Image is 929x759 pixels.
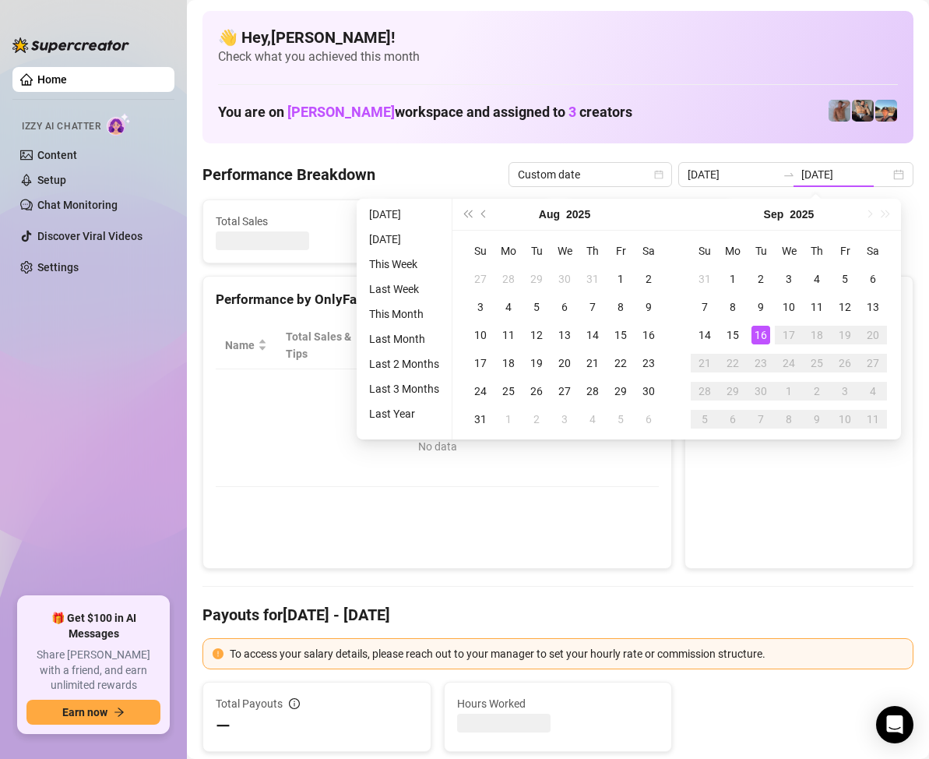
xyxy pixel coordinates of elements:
div: Sales by OnlyFans Creator [698,289,900,310]
a: Content [37,149,77,161]
span: Messages Sent [578,213,720,230]
span: Total Payouts [216,695,283,712]
span: Share [PERSON_NAME] with a friend, and earn unlimited rewards [26,648,160,694]
img: George [852,100,874,122]
img: logo-BBDzfeDw.svg [12,37,129,53]
button: Earn nowarrow-right [26,700,160,725]
img: Zach [875,100,897,122]
th: Sales / Hour [476,322,555,369]
span: Active Chats [396,213,538,230]
h4: Payouts for [DATE] - [DATE] [202,604,913,626]
th: Total Sales & Tips [276,322,375,369]
span: to [783,168,795,181]
th: Chat Conversion [556,322,660,369]
h4: 👋 Hey, [PERSON_NAME] ! [218,26,898,48]
div: Performance by OnlyFans Creator [216,289,659,310]
div: No data [231,438,643,455]
img: Joey [829,100,850,122]
input: End date [801,166,890,183]
span: Total Sales [216,213,357,230]
span: Earn now [62,706,107,718]
span: Chat Conversion [565,328,638,362]
span: Sales / Hour [485,328,533,362]
h1: You are on workspace and assigned to creators [218,104,632,121]
span: 🎁 Get $100 in AI Messages [26,611,160,641]
div: Open Intercom Messenger [876,706,913,743]
span: 3 [568,104,576,120]
h4: Performance Breakdown [202,164,375,185]
span: exclamation-circle [213,648,223,659]
a: Settings [37,261,79,274]
div: To access your salary details, please reach out to your manager to set your hourly rate or commis... [230,645,903,662]
a: Chat Monitoring [37,199,118,211]
th: Name [216,322,276,369]
span: calendar [654,170,663,179]
span: — [216,714,230,739]
span: [PERSON_NAME] [287,104,395,120]
span: Custom date [518,163,663,186]
span: info-circle [289,698,300,709]
span: swap-right [783,168,795,181]
a: Home [37,73,67,86]
span: Check what you achieved this month [218,48,898,65]
span: Hours Worked [457,695,660,712]
a: Setup [37,174,66,186]
img: AI Chatter [107,113,131,136]
span: arrow-right [114,707,125,718]
input: Start date [688,166,776,183]
span: Total Sales & Tips [286,328,353,362]
span: Izzy AI Chatter [22,119,100,134]
a: Discover Viral Videos [37,230,143,242]
span: Name [225,337,255,354]
div: Est. Hours Worked [384,328,455,362]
